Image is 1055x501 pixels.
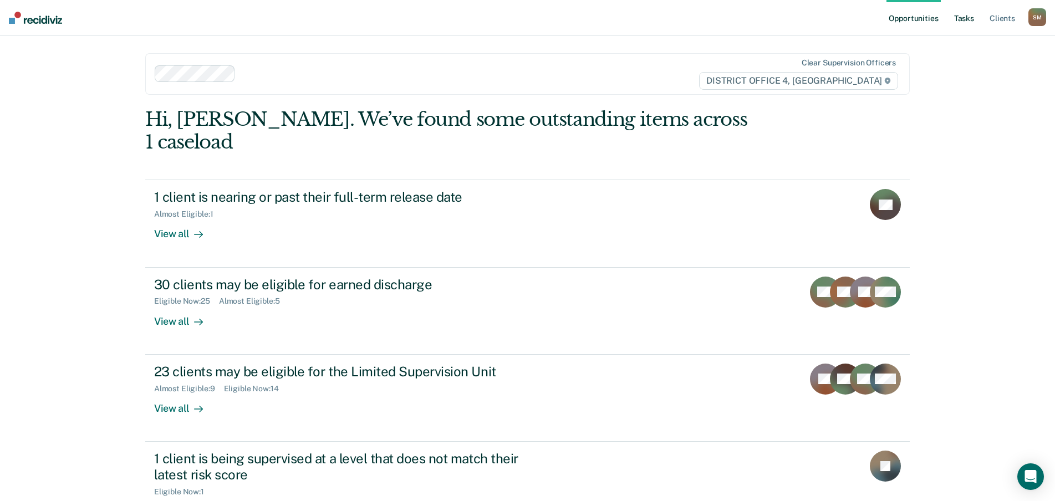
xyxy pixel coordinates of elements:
[1028,8,1046,26] button: SM
[154,487,213,497] div: Eligible Now : 1
[154,306,216,328] div: View all
[154,393,216,415] div: View all
[145,108,757,154] div: Hi, [PERSON_NAME]. We’ve found some outstanding items across 1 caseload
[802,58,896,68] div: Clear supervision officers
[154,209,222,219] div: Almost Eligible : 1
[154,296,219,306] div: Eligible Now : 25
[154,189,543,205] div: 1 client is nearing or past their full-term release date
[154,219,216,241] div: View all
[145,268,910,355] a: 30 clients may be eligible for earned dischargeEligible Now:25Almost Eligible:5View all
[154,384,224,393] div: Almost Eligible : 9
[154,277,543,293] div: 30 clients may be eligible for earned discharge
[1028,8,1046,26] div: S M
[154,451,543,483] div: 1 client is being supervised at a level that does not match their latest risk score
[145,180,910,267] a: 1 client is nearing or past their full-term release dateAlmost Eligible:1View all
[145,355,910,442] a: 23 clients may be eligible for the Limited Supervision UnitAlmost Eligible:9Eligible Now:14View all
[699,72,898,90] span: DISTRICT OFFICE 4, [GEOGRAPHIC_DATA]
[219,296,289,306] div: Almost Eligible : 5
[154,364,543,380] div: 23 clients may be eligible for the Limited Supervision Unit
[224,384,288,393] div: Eligible Now : 14
[9,12,62,24] img: Recidiviz
[1017,463,1044,490] div: Open Intercom Messenger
